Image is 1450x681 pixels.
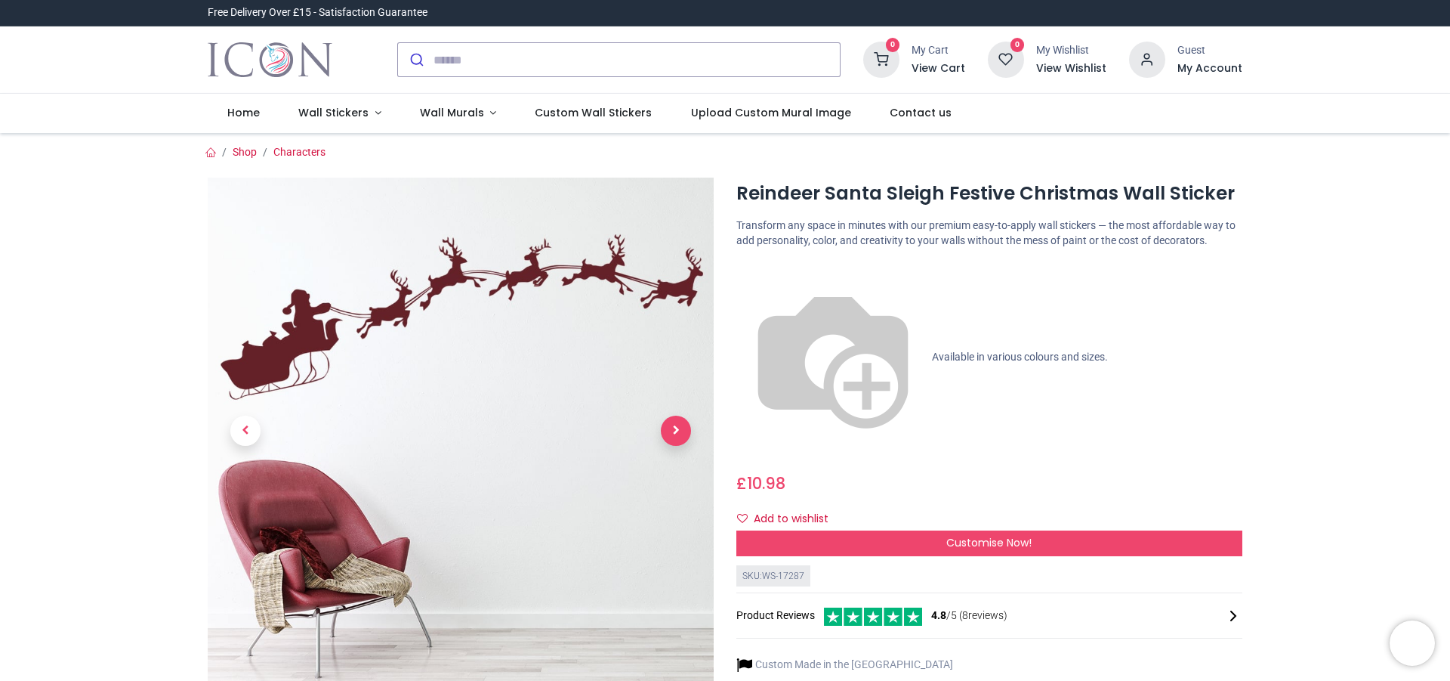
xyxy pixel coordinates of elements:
a: Previous [208,254,283,608]
div: SKU: WS-17287 [736,565,810,587]
span: 4.8 [931,609,946,621]
a: View Cart [912,61,965,76]
span: Upload Custom Mural Image [691,105,851,120]
span: Custom Wall Stickers [535,105,652,120]
i: Add to wishlist [737,513,748,524]
div: Product Reviews [736,605,1242,626]
iframe: Brevo live chat [1390,621,1435,666]
img: Icon Wall Stickers [208,39,332,81]
span: £ [736,472,785,494]
iframe: Customer reviews powered by Trustpilot [925,5,1242,20]
a: Next [638,254,714,608]
span: Wall Stickers [298,105,369,120]
span: Next [661,416,691,446]
span: 10.98 [747,472,785,494]
a: Wall Stickers [279,94,400,133]
a: Characters [273,146,325,158]
sup: 0 [886,38,900,52]
a: Shop [233,146,257,158]
a: 0 [988,53,1024,65]
span: Home [227,105,260,120]
span: Customise Now! [946,535,1032,550]
button: Add to wishlistAdd to wishlist [736,506,841,532]
button: Submit [398,43,433,76]
span: Available in various colours and sizes. [932,350,1108,362]
span: /5 ( 8 reviews) [931,608,1007,624]
a: Wall Murals [400,94,516,133]
sup: 0 [1010,38,1025,52]
a: My Account [1177,61,1242,76]
span: Contact us [890,105,952,120]
span: Wall Murals [420,105,484,120]
div: My Wishlist [1036,43,1106,58]
p: Transform any space in minutes with our premium easy-to-apply wall stickers — the most affordable... [736,218,1242,248]
h1: Reindeer Santa Sleigh Festive Christmas Wall Sticker [736,181,1242,206]
a: Logo of Icon Wall Stickers [208,39,332,81]
img: color-wheel.png [736,261,930,454]
li: Custom Made in the [GEOGRAPHIC_DATA] [736,657,953,673]
a: View Wishlist [1036,61,1106,76]
div: My Cart [912,43,965,58]
div: Guest [1177,43,1242,58]
span: Previous [230,416,261,446]
div: Free Delivery Over £15 - Satisfaction Guarantee [208,5,427,20]
a: 0 [863,53,899,65]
